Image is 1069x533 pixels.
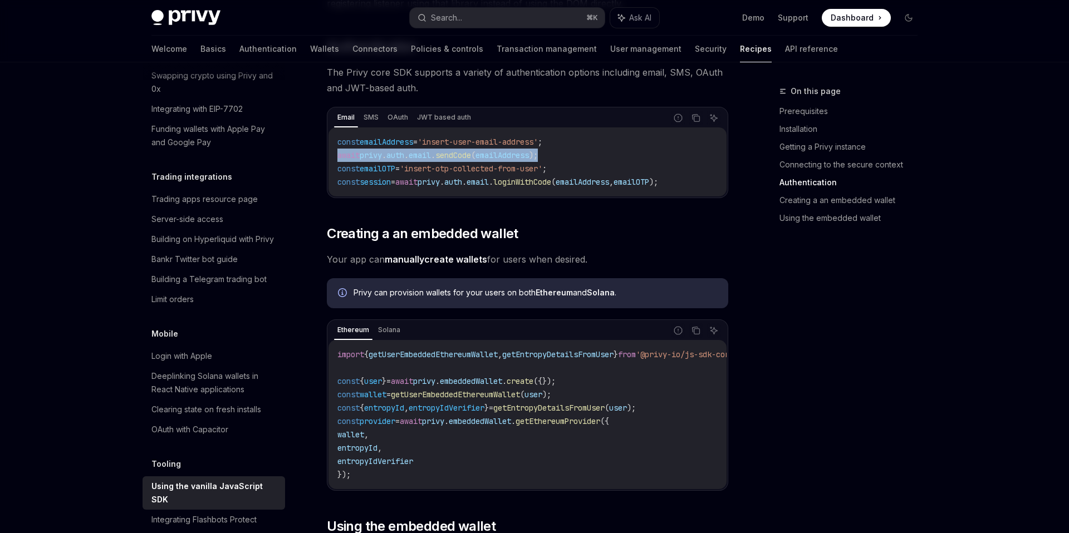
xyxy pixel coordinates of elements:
svg: Info [338,288,349,299]
div: Integrating Flashbots Protect [151,513,257,526]
span: Your app can for users when desired. [327,251,728,267]
span: ( [605,403,609,413]
a: Deeplinking Solana wallets in React Native applications [143,366,285,399]
div: JWT based auth [414,111,474,124]
a: Funding wallets with Apple Pay and Google Pay [143,119,285,152]
span: from [618,349,636,359]
span: const [337,403,360,413]
span: , [377,443,382,453]
a: Getting a Privy instance [779,138,926,156]
span: Dashboard [831,12,874,23]
span: emailAddress [475,150,529,160]
span: . [489,177,493,187]
div: Swapping crypto using Privy and 0x [151,69,278,96]
span: privy [413,376,435,386]
span: embeddedWallet [449,416,511,426]
a: Integrating with EIP-7702 [143,99,285,119]
span: await [337,150,360,160]
div: Funding wallets with Apple Pay and Google Pay [151,122,278,149]
span: await [395,177,418,187]
a: Prerequisites [779,102,926,120]
strong: manually [385,254,424,265]
button: Report incorrect code [671,323,685,338]
div: Building a Telegram trading bot [151,273,267,286]
span: } [382,376,386,386]
a: Demo [742,12,764,23]
a: Support [778,12,808,23]
span: getEthereumProvider [516,416,600,426]
span: , [498,349,502,359]
div: Bankr Twitter bot guide [151,253,238,266]
a: Connecting to the secure context [779,156,926,174]
span: embeddedWallet [440,376,502,386]
a: Trading apps resource page [143,189,285,209]
span: , [609,177,614,187]
span: entropyIdVerifier [337,456,413,466]
span: entropyId [337,443,377,453]
a: Authentication [779,174,926,191]
span: . [462,177,467,187]
span: = [489,403,493,413]
span: '@privy-io/js-sdk-core' [636,349,738,359]
a: Swapping crypto using Privy and 0x [143,66,285,99]
span: }); [337,470,351,480]
span: wallet [360,389,386,399]
div: Trading apps resource page [151,193,258,206]
button: Copy the contents from the code block [689,323,703,338]
span: const [337,137,360,147]
span: user [524,389,542,399]
span: const [337,164,360,174]
div: Search... [431,11,462,24]
span: emailAddress [556,177,609,187]
span: const [337,389,360,399]
a: Integrating Flashbots Protect [143,510,285,530]
span: getUserEmbeddedEthereumWallet [369,349,498,359]
a: Login with Apple [143,346,285,366]
span: await [400,416,422,426]
span: email [467,177,489,187]
span: . [444,416,449,426]
a: Recipes [740,36,772,62]
a: API reference [785,36,838,62]
span: ; [538,137,542,147]
button: Ask AI [707,323,721,338]
span: { [360,376,364,386]
span: const [337,376,360,386]
button: Ask AI [707,111,721,125]
span: . [431,150,435,160]
button: Search...⌘K [410,8,605,28]
div: Integrating with EIP-7702 [151,102,243,116]
span: 'insert-otp-collected-from-user' [400,164,542,174]
a: manuallycreate wallets [385,254,487,265]
span: = [395,164,400,174]
span: user [609,403,627,413]
span: getUserEmbeddedEthereumWallet [391,389,520,399]
a: Welcome [151,36,187,62]
span: getEntropyDetailsFromUser [502,349,614,359]
span: ; [542,164,547,174]
span: const [337,177,360,187]
span: ({}); [533,376,556,386]
div: Ethereum [334,323,372,337]
span: = [386,376,391,386]
span: email [409,150,431,160]
span: auth [444,177,462,187]
div: Server-side access [151,213,223,226]
span: ( [471,150,475,160]
div: Solana [375,323,404,337]
div: Clearing state on fresh installs [151,403,261,416]
span: wallet [337,430,364,440]
div: Using the vanilla JavaScript SDK [151,480,278,506]
a: Authentication [239,36,297,62]
span: emailOTP [360,164,395,174]
button: Ask AI [610,8,659,28]
div: Privy can provision wallets for your users on both and . [354,287,717,299]
span: create [507,376,533,386]
button: Copy the contents from the code block [689,111,703,125]
span: The Privy core SDK supports a variety of authentication options including email, SMS, OAuth and J... [327,65,728,96]
span: = [395,416,400,426]
div: OAuth [384,111,411,124]
span: const [337,416,360,426]
span: emailOTP [614,177,649,187]
span: . [382,150,386,160]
